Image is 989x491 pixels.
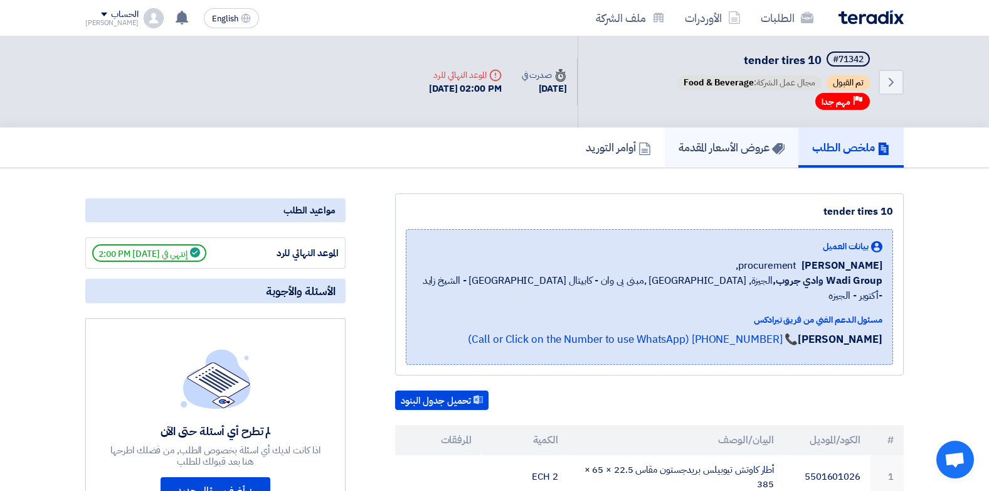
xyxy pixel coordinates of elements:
[586,3,675,33] a: ملف الشركة
[679,140,785,154] h5: عروض الأسعار المقدمة
[109,424,322,438] div: لم تطرح أي أسئلة حتى الآن
[773,273,882,288] b: Wadi Group وادي جروب,
[827,75,870,90] span: تم القبول
[266,284,336,298] span: الأسئلة والأجوبة
[416,273,882,303] span: الجيزة, [GEOGRAPHIC_DATA] ,مبنى بى وان - كابيتال [GEOGRAPHIC_DATA] - الشيخ زايد -أكتوبر - الجيزه
[482,425,568,455] th: الكمية
[406,204,893,219] div: tender tires 10
[572,127,665,168] a: أوامر التوريد
[812,140,890,154] h5: ملخص الطلب
[416,313,882,326] div: مسئول الدعم الفني من فريق تيرادكس
[85,198,346,222] div: مواعيد الطلب
[109,445,322,467] div: اذا كانت لديك أي اسئلة بخصوص الطلب, من فضلك اطرحها هنا بعد قبولك للطلب
[675,51,872,69] h5: tender tires 10
[870,425,904,455] th: #
[522,68,567,82] div: صدرت في
[568,425,785,455] th: البيان/الوصف
[665,127,798,168] a: عروض الأسعار المقدمة
[838,10,904,24] img: Teradix logo
[751,3,823,33] a: الطلبات
[522,82,567,96] div: [DATE]
[798,332,882,347] strong: [PERSON_NAME]
[801,258,882,273] span: [PERSON_NAME]
[675,3,751,33] a: الأوردرات
[395,391,489,411] button: تحميل جدول البنود
[245,246,339,261] div: الموعد النهائي للرد
[144,8,164,28] img: profile_test.png
[784,425,870,455] th: الكود/الموديل
[586,140,651,154] h5: أوامر التوريد
[85,19,139,26] div: [PERSON_NAME]
[111,9,138,20] div: الحساب
[677,75,822,90] span: مجال عمل الشركة:
[212,14,238,23] span: English
[395,425,482,455] th: المرفقات
[736,258,796,273] span: procurement,
[822,96,850,108] span: مهم جدا
[429,82,502,96] div: [DATE] 02:00 PM
[468,332,798,347] a: 📞 [PHONE_NUMBER] (Call or Click on the Number to use WhatsApp)
[429,68,502,82] div: الموعد النهائي للرد
[181,349,251,408] img: empty_state_list.svg
[744,51,822,68] span: tender tires 10
[92,244,206,262] span: إنتهي في [DATE] 2:00 PM
[798,127,904,168] a: ملخص الطلب
[833,55,864,64] div: #71342
[204,8,259,28] button: English
[823,240,869,253] span: بيانات العميل
[684,76,754,89] span: Food & Beverage
[936,441,974,478] div: Open chat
